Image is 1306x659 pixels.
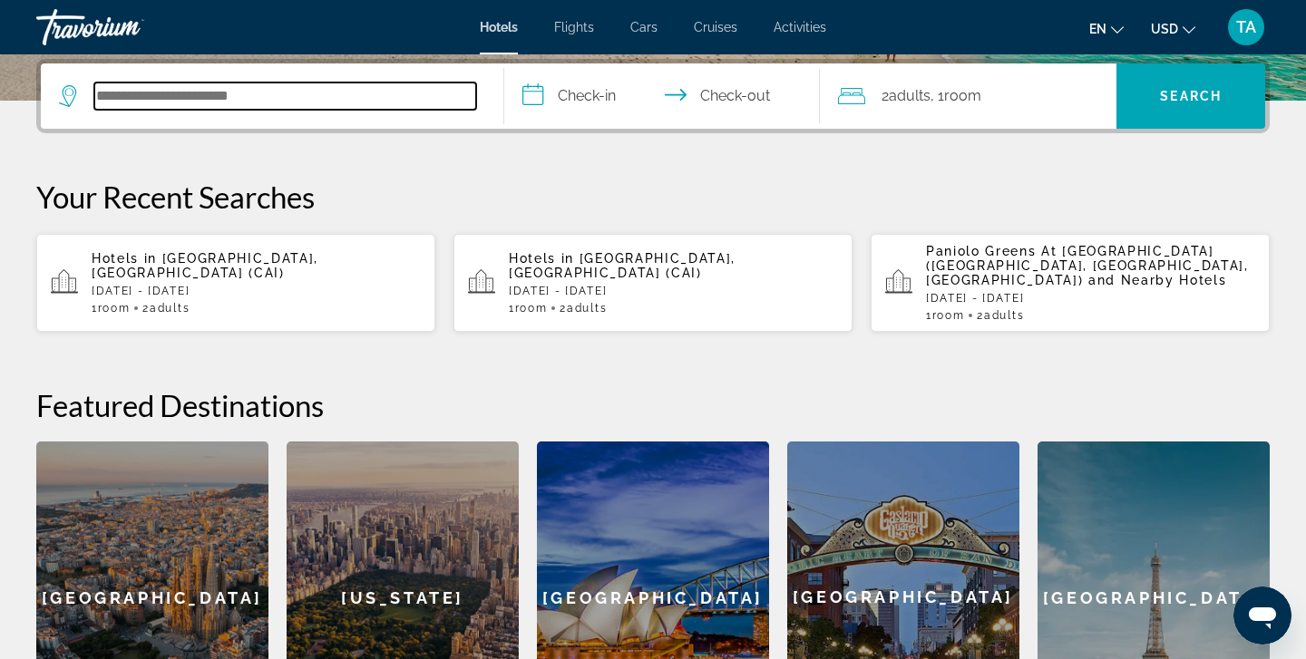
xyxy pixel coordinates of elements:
span: 1 [509,302,547,315]
p: [DATE] - [DATE] [509,285,838,297]
button: Travelers: 2 adults, 0 children [820,63,1117,129]
span: 1 [926,309,964,322]
a: Travorium [36,4,218,51]
span: Search [1160,89,1222,103]
span: Adults [889,87,931,104]
button: Paniolo Greens At [GEOGRAPHIC_DATA] ([GEOGRAPHIC_DATA], [GEOGRAPHIC_DATA], [GEOGRAPHIC_DATA]) and... [871,233,1270,333]
h2: Featured Destinations [36,387,1270,423]
input: Search hotel destination [94,82,476,110]
span: 2 [882,83,931,109]
p: [DATE] - [DATE] [92,285,421,297]
span: [GEOGRAPHIC_DATA], [GEOGRAPHIC_DATA] (CAI) [92,251,318,280]
iframe: Button to launch messaging window [1233,586,1291,644]
div: Search widget [41,63,1265,129]
a: Flights [554,20,594,34]
span: en [1089,22,1106,36]
p: [DATE] - [DATE] [926,292,1255,305]
span: Room [932,309,965,322]
span: USD [1151,22,1178,36]
button: Change currency [1151,15,1195,42]
span: 2 [977,309,1024,322]
button: Select check in and out date [504,63,820,129]
span: Room [944,87,981,104]
span: 1 [92,302,130,315]
span: 2 [560,302,607,315]
button: Hotels in [GEOGRAPHIC_DATA], [GEOGRAPHIC_DATA] (CAI)[DATE] - [DATE]1Room2Adults [453,233,853,333]
span: Adults [984,309,1024,322]
span: TA [1236,18,1256,36]
span: Adults [150,302,190,315]
span: Hotels in [92,251,157,266]
button: Change language [1089,15,1124,42]
a: Cruises [694,20,737,34]
button: Search [1116,63,1265,129]
a: Hotels [480,20,518,34]
a: Activities [774,20,826,34]
span: Room [98,302,131,315]
span: , 1 [931,83,981,109]
button: Hotels in [GEOGRAPHIC_DATA], [GEOGRAPHIC_DATA] (CAI)[DATE] - [DATE]1Room2Adults [36,233,435,333]
span: 2 [142,302,190,315]
p: Your Recent Searches [36,179,1270,215]
span: Adults [567,302,607,315]
span: Paniolo Greens At [GEOGRAPHIC_DATA] ([GEOGRAPHIC_DATA], [GEOGRAPHIC_DATA], [GEOGRAPHIC_DATA]) [926,244,1249,287]
a: Cars [630,20,658,34]
span: and Nearby Hotels [1088,273,1227,287]
span: Room [515,302,548,315]
span: [GEOGRAPHIC_DATA], [GEOGRAPHIC_DATA] (CAI) [509,251,736,280]
button: User Menu [1223,8,1270,46]
span: Hotels in [509,251,574,266]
